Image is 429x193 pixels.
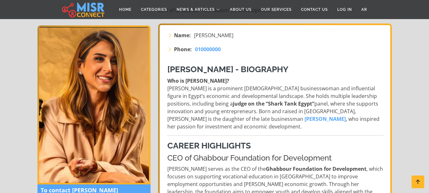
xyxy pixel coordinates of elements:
strong: Name: [174,31,191,39]
a: News & Articles [172,3,225,16]
a: 010000000 [195,45,221,53]
a: Our Services [256,3,296,16]
a: Home [114,3,136,16]
strong: [PERSON_NAME] [305,115,346,122]
strong: Ghabbour Foundation for Development [266,165,366,172]
h3: Career Highlights [167,141,384,151]
img: main.misr_connect [62,2,104,17]
strong: Who is [PERSON_NAME]? [167,77,229,84]
a: Categories [136,3,172,16]
strong: judge on the “Shark Tank Egypt” [233,100,314,107]
a: [PERSON_NAME] [303,115,346,122]
p: [PERSON_NAME] is a prominent [DEMOGRAPHIC_DATA] businesswoman and influential figure in Egypt’s e... [167,77,384,130]
a: AR [357,3,372,16]
span: 010000000 [195,46,221,53]
img: Dina Ghabbour [37,25,151,184]
h3: [PERSON_NAME] - Biography [167,65,384,74]
span: News & Articles [177,7,215,12]
a: Contact Us [296,3,332,16]
a: Log in [332,3,357,16]
a: About Us [225,3,256,16]
h4: CEO of Ghabbour Foundation for Development [167,154,384,163]
span: [PERSON_NAME] [194,31,233,39]
strong: Phone: [174,45,192,53]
